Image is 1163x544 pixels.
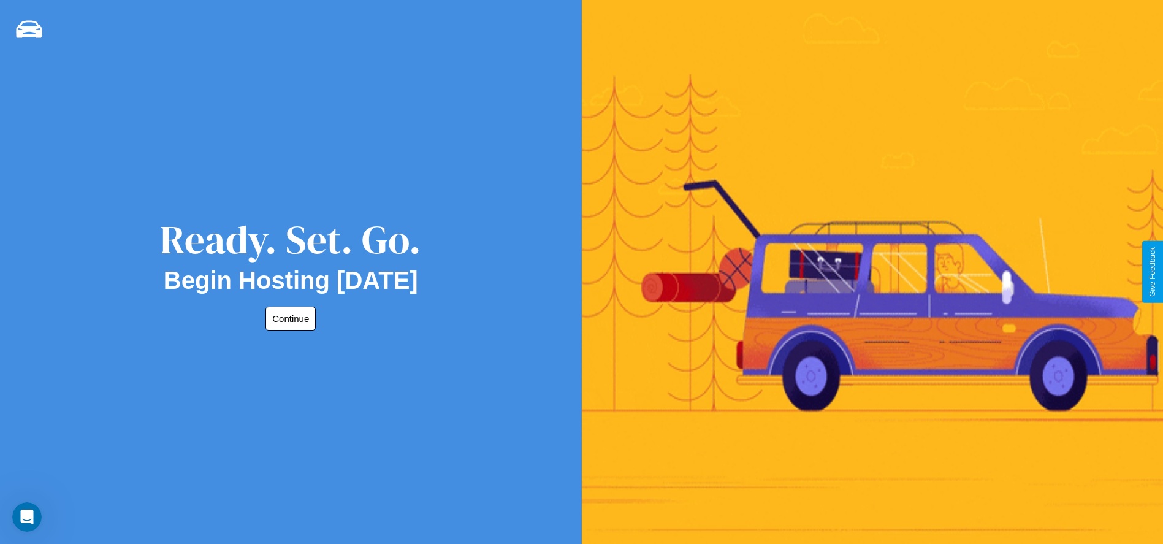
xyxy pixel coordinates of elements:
h2: Begin Hosting [DATE] [164,267,418,294]
iframe: Intercom live chat [12,502,42,532]
div: Ready. Set. Go. [160,212,421,267]
div: Give Feedback [1148,247,1157,297]
button: Continue [265,307,316,331]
